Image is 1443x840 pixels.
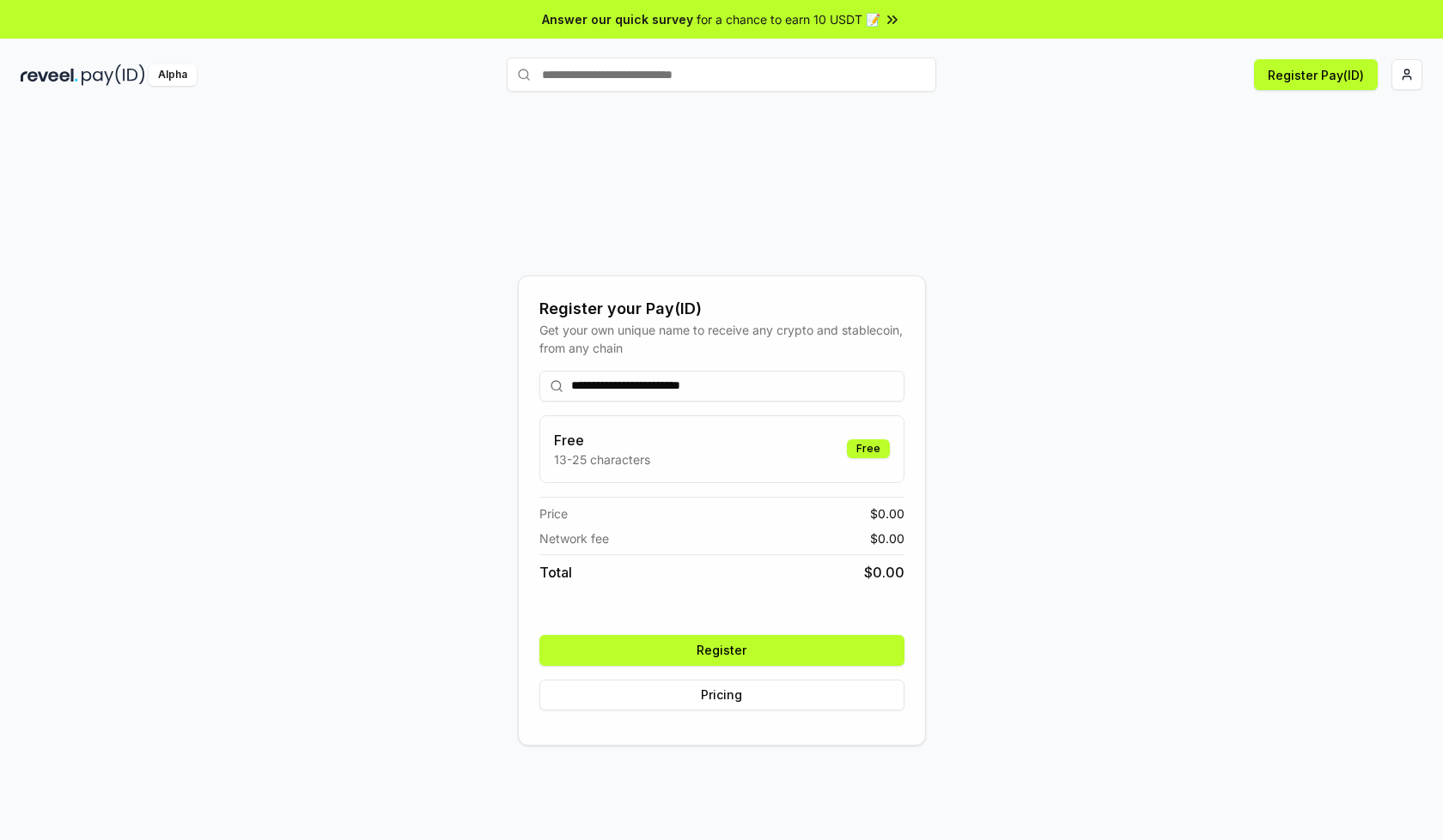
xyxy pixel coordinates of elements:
p: 13-25 characters [554,450,650,468]
img: reveel_dark [21,64,78,86]
div: Get your own unique name to receive any crypto and stablecoin, from any chain [539,321,904,357]
div: Register your Pay(ID) [539,297,904,321]
button: Register Pay(ID) [1254,59,1378,90]
button: Register [539,635,904,666]
img: pay_id [82,64,145,86]
div: Alpha [149,64,197,86]
div: Free [847,439,890,458]
span: $ 0.00 [864,562,904,583]
span: $ 0.00 [870,505,904,523]
h3: Free [554,430,650,450]
span: $ 0.00 [870,529,904,547]
span: Answer our quick survey [542,10,693,28]
button: Pricing [539,680,904,710]
span: Network fee [539,529,609,547]
span: Total [539,562,572,583]
span: for a chance to earn 10 USDT 📝 [697,10,880,28]
span: Price [539,505,568,523]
